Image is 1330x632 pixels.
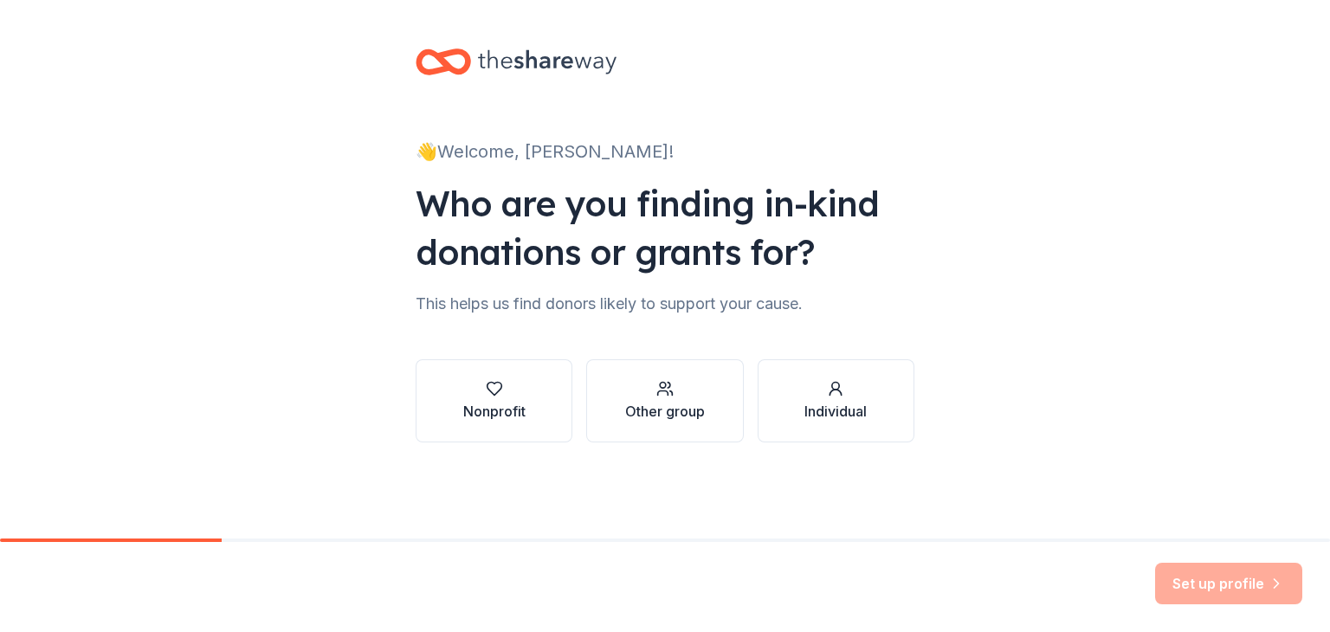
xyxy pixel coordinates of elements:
[416,138,914,165] div: 👋 Welcome, [PERSON_NAME]!
[416,359,572,442] button: Nonprofit
[586,359,743,442] button: Other group
[804,401,867,422] div: Individual
[416,179,914,276] div: Who are you finding in-kind donations or grants for?
[416,290,914,318] div: This helps us find donors likely to support your cause.
[758,359,914,442] button: Individual
[625,401,705,422] div: Other group
[463,401,526,422] div: Nonprofit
